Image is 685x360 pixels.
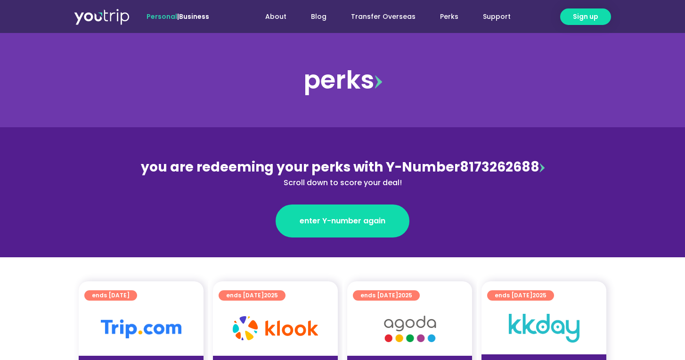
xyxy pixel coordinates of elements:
div: 8173262688 [138,157,547,188]
span: enter Y-number again [300,215,385,227]
span: 2025 [398,291,412,299]
a: ends [DATE]2025 [353,290,420,301]
span: ends [DATE] [226,290,278,301]
span: ends [DATE] [360,290,412,301]
span: you are redeeming your perks with Y-Number [141,158,460,176]
a: Sign up [560,8,611,25]
span: Sign up [573,12,598,22]
a: enter Y-number again [276,205,409,237]
a: About [253,8,299,25]
nav: Menu [235,8,523,25]
span: 2025 [532,291,546,299]
a: Transfer Overseas [339,8,428,25]
span: 2025 [264,291,278,299]
a: ends [DATE]2025 [219,290,285,301]
a: Blog [299,8,339,25]
span: ends [DATE] [495,290,546,301]
a: Perks [428,8,471,25]
div: Scroll down to score your deal! [138,177,547,188]
a: ends [DATE]2025 [487,290,554,301]
a: Support [471,8,523,25]
span: | [147,12,209,21]
span: ends [DATE] [92,290,130,301]
a: ends [DATE] [84,290,137,301]
span: Personal [147,12,177,21]
a: Business [179,12,209,21]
